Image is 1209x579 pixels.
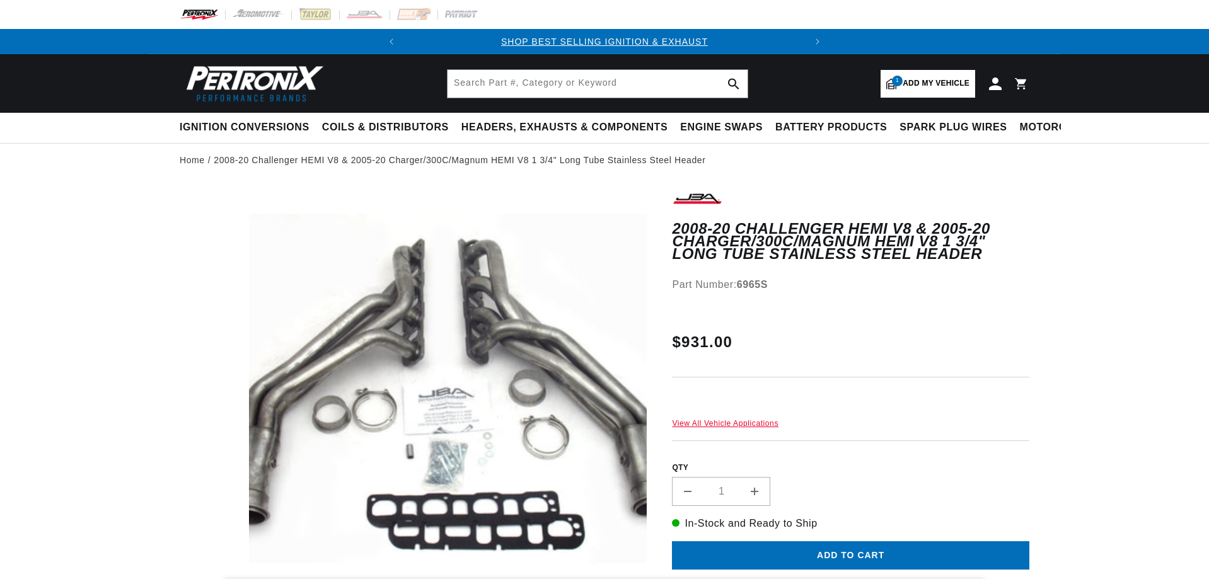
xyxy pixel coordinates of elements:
div: Part Number: [672,277,1029,293]
span: Spark Plug Wires [900,121,1007,134]
button: Add to cart [672,541,1029,570]
p: In-Stock and Ready to Ship [672,515,1029,532]
span: Battery Products [775,121,887,134]
div: 1 of 2 [404,35,805,49]
summary: Coils & Distributors [316,113,455,142]
summary: Ignition Conversions [180,113,316,142]
summary: Headers, Exhausts & Components [455,113,674,142]
span: Motorcycle [1020,121,1095,134]
a: 2008-20 Challenger HEMI V8 & 2005-20 Charger/300C/Magnum HEMI V8 1 3/4" Long Tube Stainless Steel... [214,153,705,167]
div: Announcement [404,35,805,49]
span: 1 [892,76,903,86]
summary: Engine Swaps [674,113,769,142]
summary: Battery Products [769,113,893,142]
strong: 6965S [737,279,768,290]
button: search button [720,70,748,98]
span: Headers, Exhausts & Components [461,121,668,134]
img: Pertronix [180,62,325,105]
a: SHOP BEST SELLING IGNITION & EXHAUST [501,37,708,47]
button: Translation missing: en.sections.announcements.next_announcement [805,29,830,54]
slideshow-component: Translation missing: en.sections.announcements.announcement_bar [148,29,1061,54]
span: Coils & Distributors [322,121,449,134]
span: Add my vehicle [903,77,969,89]
span: Ignition Conversions [180,121,309,134]
summary: Spark Plug Wires [893,113,1013,142]
h1: 2008-20 Challenger HEMI V8 & 2005-20 Charger/300C/Magnum HEMI V8 1 3/4" Long Tube Stainless Steel... [672,222,1029,261]
summary: Motorcycle [1014,113,1101,142]
span: $931.00 [672,331,732,353]
span: Engine Swaps [680,121,763,134]
button: Translation missing: en.sections.announcements.previous_announcement [379,29,404,54]
input: Search Part #, Category or Keyword [448,70,748,98]
a: Home [180,153,205,167]
a: View All Vehicle Applications [672,419,778,428]
a: 1Add my vehicle [881,70,975,98]
nav: breadcrumbs [180,153,1029,167]
label: QTY [672,462,1029,473]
